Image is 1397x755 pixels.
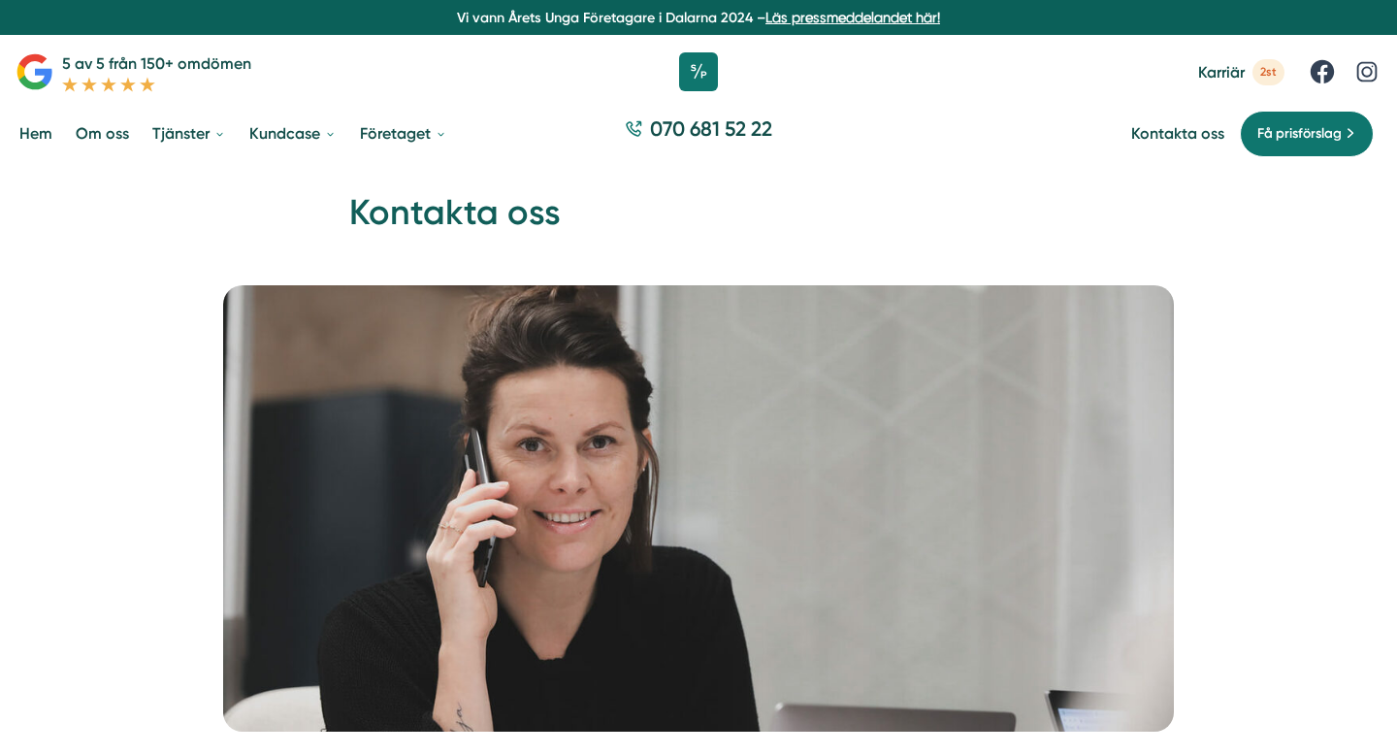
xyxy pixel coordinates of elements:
[16,109,56,158] a: Hem
[223,285,1174,732] img: Kontakta oss
[650,115,772,143] span: 070 681 52 22
[62,51,251,76] p: 5 av 5 från 150+ omdömen
[1198,63,1245,82] span: Karriär
[72,109,133,158] a: Om oss
[148,109,230,158] a: Tjänster
[617,115,780,152] a: 070 681 52 22
[765,10,940,25] a: Läs pressmeddelandet här!
[349,189,1048,252] h1: Kontakta oss
[8,8,1389,27] p: Vi vann Årets Unga Företagare i Dalarna 2024 –
[1240,111,1374,157] a: Få prisförslag
[1198,59,1284,85] a: Karriär 2st
[1257,123,1342,145] span: Få prisförslag
[356,109,451,158] a: Företaget
[245,109,341,158] a: Kundcase
[1131,124,1224,143] a: Kontakta oss
[1252,59,1284,85] span: 2st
